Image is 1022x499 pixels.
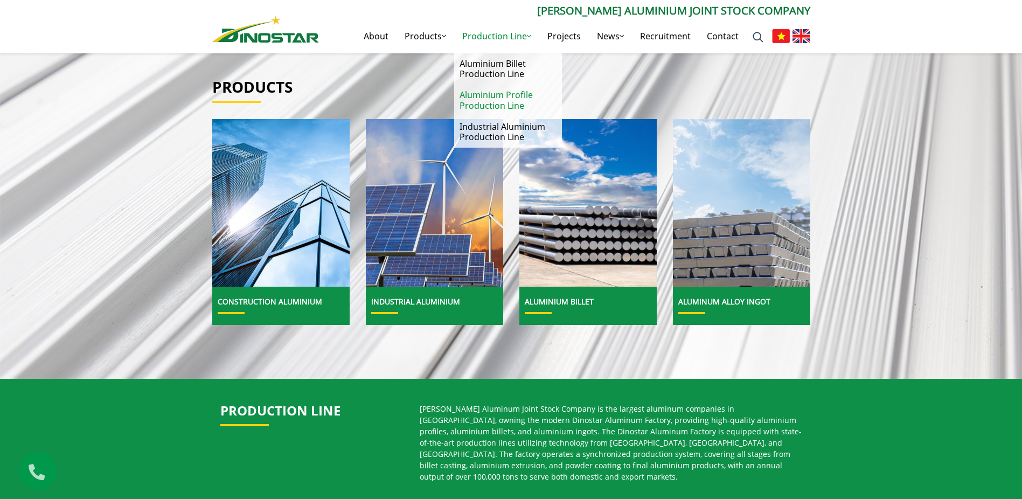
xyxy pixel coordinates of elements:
a: Aluminium billet [525,296,594,307]
img: Industrial aluminium [365,119,503,287]
img: search [753,32,763,43]
img: English [792,29,810,43]
a: Nhôm Dinostar [212,13,319,42]
img: Aluminum alloy ingot [672,119,810,287]
a: PRODUCTION LINE [220,401,340,419]
a: Aluminium Billet Production Line [454,53,562,85]
a: Production Line [454,19,539,53]
a: News [589,19,632,53]
a: Industrial aluminium [371,296,460,307]
a: Aluminium billet [519,119,657,287]
a: Construction Aluminium [212,119,350,287]
img: Nhôm Dinostar [212,16,319,43]
img: Tiếng Việt [772,29,790,43]
a: Projects [539,19,589,53]
p: [PERSON_NAME] Aluminium Joint Stock Company [319,3,810,19]
a: Aluminium Profile Production Line [454,85,562,116]
a: Recruitment [632,19,699,53]
a: Products [212,77,293,97]
p: [PERSON_NAME] Aluminum Joint Stock Company is the largest aluminum companies in [GEOGRAPHIC_DATA]... [420,403,802,482]
a: Industrial aluminium [366,119,503,287]
img: Aluminium billet [519,119,656,287]
a: Aluminum alloy ingot [673,119,810,287]
a: Contact [699,19,747,53]
a: About [356,19,397,53]
a: Aluminum alloy ingot [678,296,770,307]
a: Products [397,19,454,53]
img: Construction Aluminium [212,119,349,287]
a: Construction Aluminium [218,296,322,307]
a: Industrial Aluminium Production Line [454,116,562,148]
